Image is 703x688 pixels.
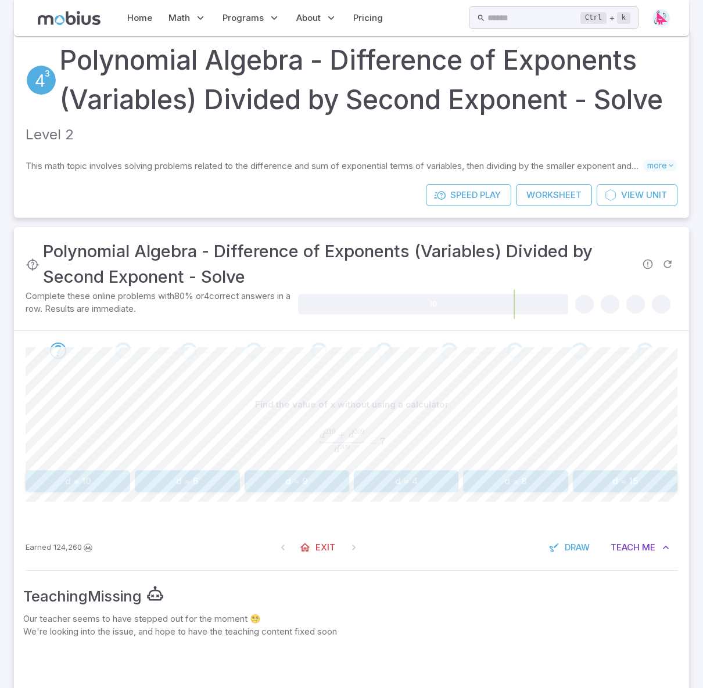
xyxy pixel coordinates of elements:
[325,427,335,435] span: 210
[23,625,680,638] p: We're looking into the issue, and hope to have the teaching content fixed soon
[334,445,339,455] span: d
[311,343,327,359] div: Go to the next question
[26,542,51,553] span: Earned
[507,343,523,359] div: Go to the next question
[339,442,350,451] span: 209
[617,12,630,24] kbd: k
[26,64,57,96] a: Exponents
[181,343,197,359] div: Go to the next question
[338,428,346,441] span: +
[376,343,392,359] div: Go to the next question
[43,239,638,290] h3: Polynomial Algebra - Difference of Exponents (Variables) Divided by Second Exponent - Solve
[245,470,349,492] button: d = 9
[135,470,239,492] button: d = 6
[293,536,343,559] a: Exit
[26,124,677,146] p: Level 2
[369,435,377,448] span: =
[658,254,677,274] span: Refresh Question
[26,470,130,492] button: d = 10
[611,541,640,554] span: Teach
[349,430,354,440] span: d
[296,12,321,24] span: About
[426,184,511,206] a: SpeedPlay
[343,537,364,558] span: On Latest Question
[315,541,335,554] span: Exit
[543,536,598,559] button: Draw
[441,343,457,359] div: Go to the next question
[580,12,607,24] kbd: Ctrl
[565,541,590,554] span: Draw
[354,427,364,435] span: 209
[168,12,190,24] span: Math
[320,430,325,440] span: d
[621,189,644,201] span: View
[350,5,386,31] a: Pricing
[597,184,677,206] a: ViewUnit
[26,160,643,172] p: This math topic involves solving problems related to the difference and sum of exponential terms ...
[26,290,296,315] p: Complete these online problems with 80 % or 4 correct answers in a row. Results are immediate.
[23,613,680,625] p: Our teacher seems to have stepped out for the moment 😵‍💫
[59,41,677,120] a: Polynomial Algebra - Difference of Exponents (Variables) Divided by Second Exponent - Solve
[573,470,677,492] button: d = 15
[450,189,478,201] span: Speed
[53,542,82,553] span: 124,260
[364,429,365,445] span: ​
[380,435,385,448] span: 7
[50,343,66,359] div: Go to the next question
[272,537,293,558] span: On First Question
[516,184,592,206] a: Worksheet
[354,470,458,492] button: d = 4
[638,254,658,274] span: Report an issue with the question
[463,470,568,492] button: d = 8
[637,343,653,359] div: Go to the next question
[255,398,449,411] p: Find the value of x without using a calculator
[26,542,94,553] p: Earn Mobius dollars to buy game boosters
[580,11,630,25] div: +
[246,343,262,359] div: Go to the next question
[652,9,670,27] img: right-triangle.svg
[572,343,588,359] div: Go to the next question
[223,12,264,24] span: Programs
[646,189,667,201] span: Unit
[602,536,677,559] button: TeachMe
[642,541,655,554] span: Me
[23,585,142,608] div: Teaching Missing
[480,189,501,201] span: Play
[115,343,131,359] div: Go to the next question
[124,5,156,31] a: Home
